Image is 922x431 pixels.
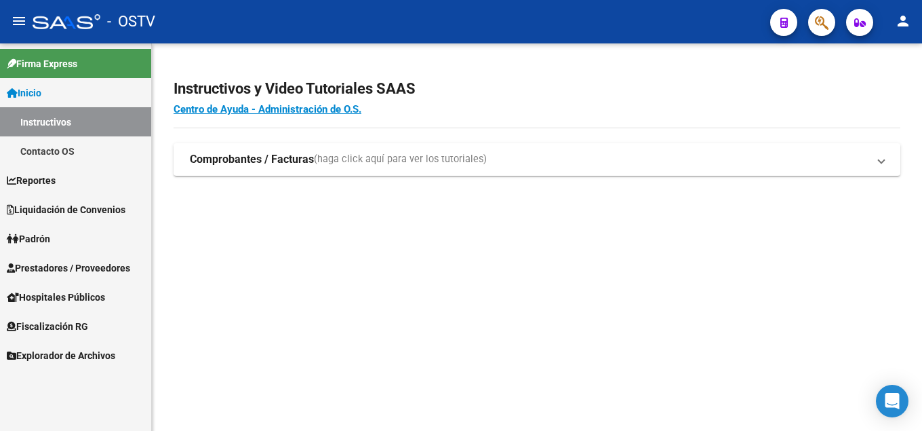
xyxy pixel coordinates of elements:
span: - OSTV [107,7,155,37]
h2: Instructivos y Video Tutoriales SAAS [174,76,900,102]
span: (haga click aquí para ver los tutoriales) [314,152,487,167]
a: Centro de Ayuda - Administración de O.S. [174,103,361,115]
strong: Comprobantes / Facturas [190,152,314,167]
span: Reportes [7,173,56,188]
span: Padrón [7,231,50,246]
mat-icon: menu [11,13,27,29]
span: Fiscalización RG [7,319,88,334]
span: Liquidación de Convenios [7,202,125,217]
mat-expansion-panel-header: Comprobantes / Facturas(haga click aquí para ver los tutoriales) [174,143,900,176]
span: Inicio [7,86,41,100]
span: Prestadores / Proveedores [7,261,130,276]
span: Firma Express [7,56,77,71]
span: Explorador de Archivos [7,348,115,363]
span: Hospitales Públicos [7,290,105,305]
mat-icon: person [895,13,911,29]
div: Open Intercom Messenger [876,385,908,417]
